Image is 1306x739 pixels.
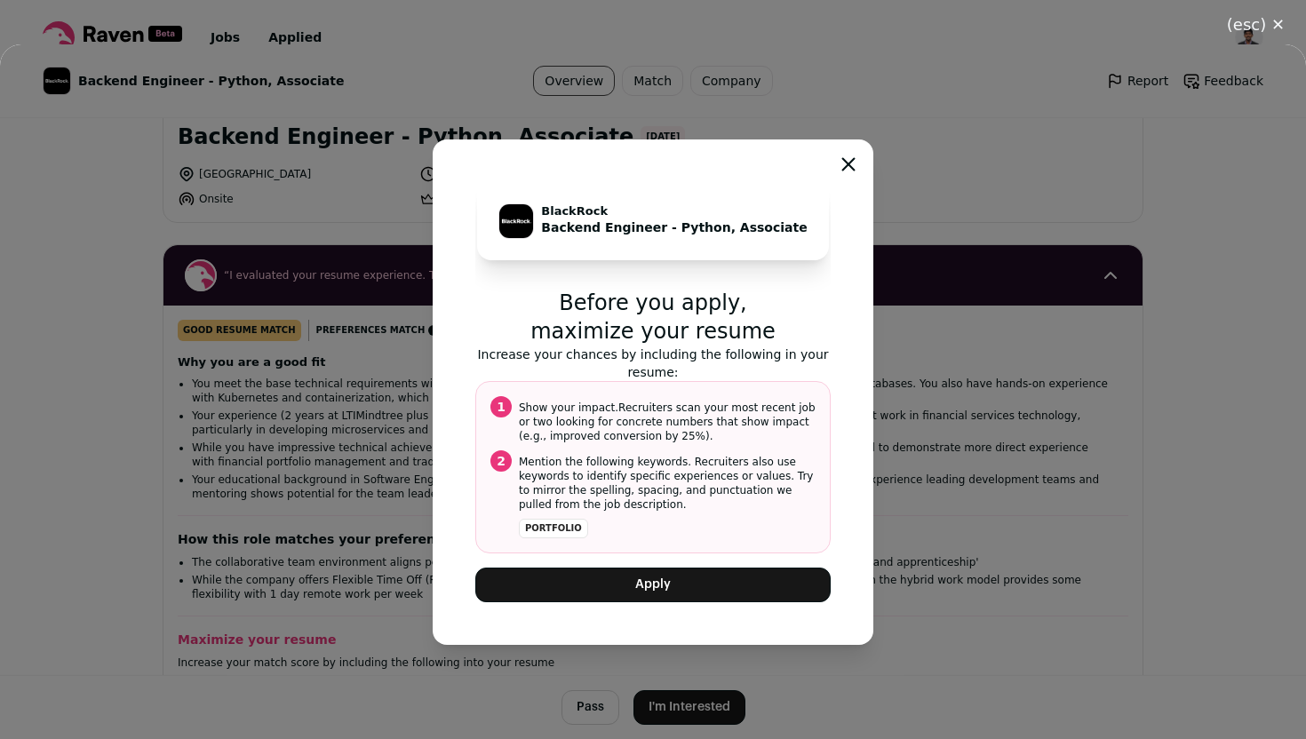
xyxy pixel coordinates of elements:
p: BlackRock [541,204,807,219]
p: Backend Engineer - Python, Associate [541,219,807,237]
span: Recruiters scan your most recent job or two looking for concrete numbers that show impact (e.g., ... [519,401,816,443]
img: cd618e5ee822bc73db10c9a89b976619dcbf76f0cf8b7732057277c1a480f852.jpg [499,204,533,238]
p: Before you apply, maximize your resume [475,289,831,346]
p: Increase your chances by including the following in your resume: [475,346,831,381]
button: Close modal [1206,5,1306,44]
span: Show your impact. [519,401,618,414]
button: Close modal [841,157,856,171]
span: 2 [490,450,512,472]
span: 1 [490,396,512,417]
span: Mention the following keywords [519,456,688,468]
button: Apply [475,568,831,602]
span: . Recruiters also use keywords to identify specific experiences or values. Try to mirror the spel... [519,455,816,512]
li: portfolio [519,519,588,538]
